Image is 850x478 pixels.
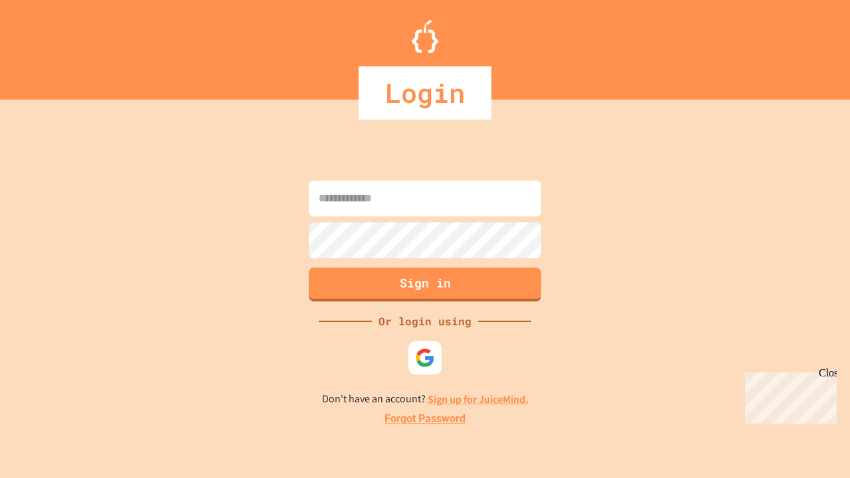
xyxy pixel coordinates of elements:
[372,313,478,329] div: Or login using
[5,5,92,84] div: Chat with us now!Close
[740,367,837,424] iframe: chat widget
[428,392,529,406] a: Sign up for JuiceMind.
[359,66,491,119] div: Login
[415,348,435,368] img: google-icon.svg
[412,20,438,53] img: Logo.svg
[309,268,541,301] button: Sign in
[322,391,529,408] p: Don't have an account?
[384,411,466,427] a: Forgot Password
